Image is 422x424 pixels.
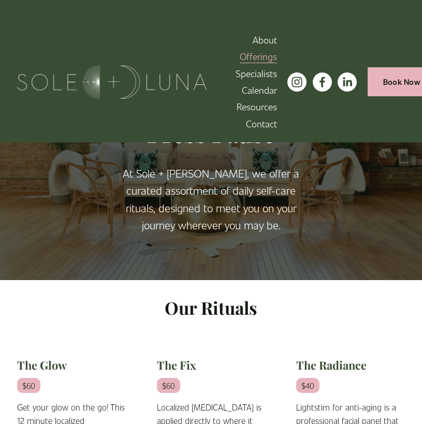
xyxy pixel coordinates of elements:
[17,378,40,393] em: $60
[114,119,308,148] h1: Press Pause
[17,358,126,372] h2: The Glow
[157,378,180,393] em: $60
[287,72,307,92] a: instagram-unauth
[253,32,277,48] a: About
[236,65,277,82] a: Specialists
[240,49,277,64] span: Offerings
[338,72,357,92] a: LinkedIn
[237,98,277,115] a: folder dropdown
[17,294,405,322] p: Our Rituals
[240,49,277,65] a: folder dropdown
[246,115,277,132] a: Contact
[296,378,319,393] em: $40
[296,358,405,372] h2: The Radiance
[157,358,266,372] h2: The Fix
[242,82,277,98] a: Calendar
[313,72,332,92] a: facebook-unauth
[17,65,207,99] img: Sole + Luna
[237,99,277,114] span: Resources
[114,165,308,234] p: At Sole + [PERSON_NAME], we offer a curated assortment of daily self-care rituals, designed to me...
